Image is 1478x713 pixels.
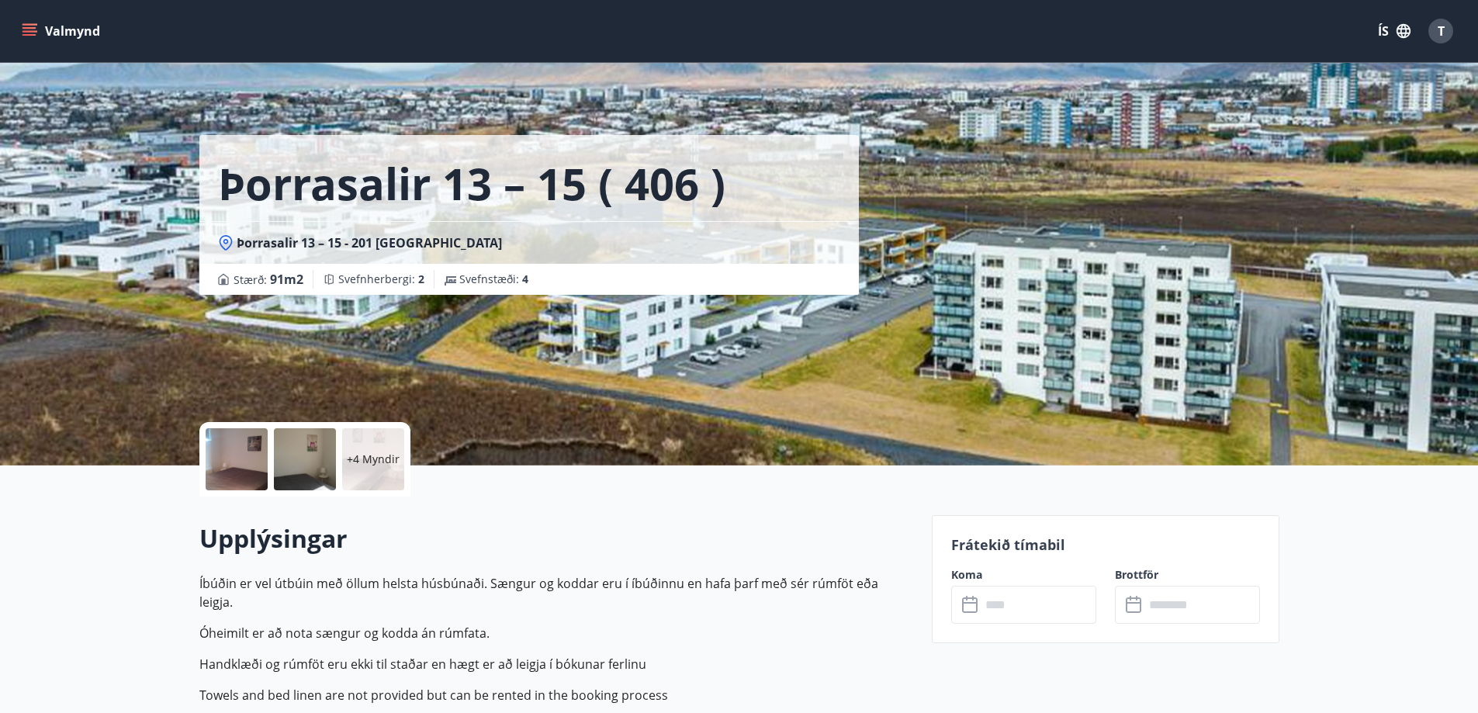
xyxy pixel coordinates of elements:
span: T [1438,22,1445,40]
p: Towels and bed linen are not provided but can be rented in the booking process [199,686,913,704]
button: menu [19,17,106,45]
span: Svefnstæði : [459,272,528,287]
span: Þorrasalir 13 – 15 - 201 [GEOGRAPHIC_DATA] [237,234,502,251]
span: Svefnherbergi : [338,272,424,287]
p: Óheimilt er að nota sængur og kodda án rúmfata. [199,624,913,642]
p: Handklæði og rúmföt eru ekki til staðar en hægt er að leigja í bókunar ferlinu [199,655,913,673]
button: ÍS [1369,17,1419,45]
h2: Upplýsingar [199,521,913,556]
p: +4 Myndir [347,452,400,467]
label: Koma [951,567,1096,583]
span: Stærð : [234,270,303,289]
h1: Þorrasalir 13 – 15 ( 406 ) [218,154,725,213]
label: Brottför [1115,567,1260,583]
span: 4 [522,272,528,286]
span: 2 [418,272,424,286]
p: Íbúðin er vel útbúin með öllum helsta húsbúnaði. Sængur og koddar eru í íbúðinnu en hafa þarf með... [199,574,913,611]
button: T [1422,12,1459,50]
span: 91 m2 [270,271,303,288]
p: Frátekið tímabil [951,535,1260,555]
